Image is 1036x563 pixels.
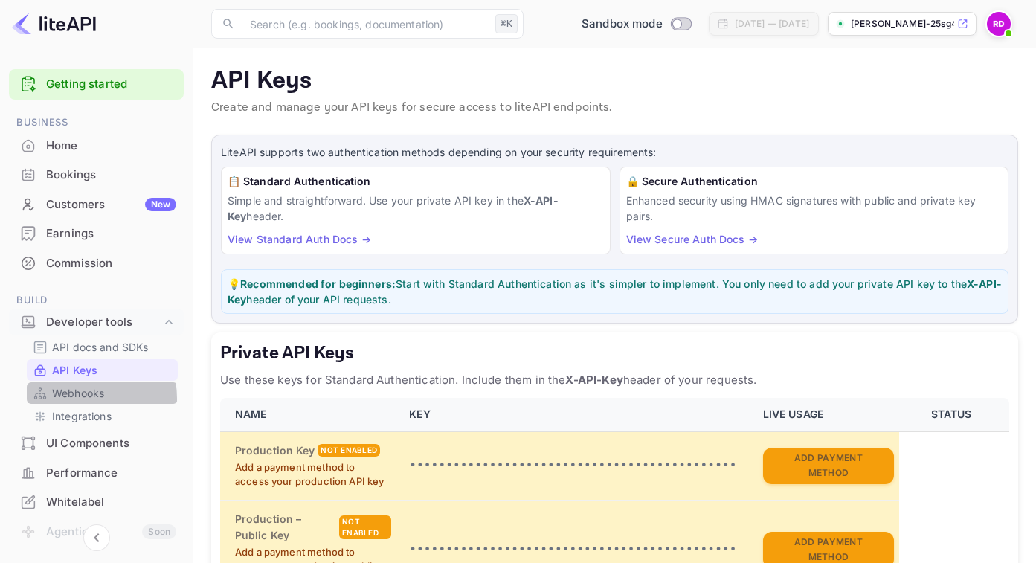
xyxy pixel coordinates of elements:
[33,385,172,401] a: Webhooks
[228,193,604,224] p: Simple and straightforward. Use your private API key in the header.
[221,144,1008,161] p: LiteAPI supports two authentication methods depending on your security requirements:
[52,385,104,401] p: Webhooks
[9,488,184,515] a: Whitelabel
[9,219,184,248] div: Earnings
[9,429,184,458] div: UI Components
[235,460,391,489] p: Add a payment method to access your production API key
[987,12,1011,36] img: Renan Duarte
[52,408,112,424] p: Integrations
[9,161,184,190] div: Bookings
[46,255,176,272] div: Commission
[9,488,184,517] div: Whitelabel
[52,362,97,378] p: API Keys
[27,405,178,427] div: Integrations
[339,515,391,539] div: Not enabled
[46,196,176,213] div: Customers
[9,190,184,218] a: CustomersNew
[46,494,176,511] div: Whitelabel
[9,115,184,131] span: Business
[9,292,184,309] span: Build
[235,443,315,459] h6: Production Key
[33,408,172,424] a: Integrations
[409,541,744,559] p: •••••••••••••••••••••••••••••••••••••••••••••
[211,66,1018,96] p: API Keys
[228,173,604,190] h6: 📋 Standard Authentication
[33,362,172,378] a: API Keys
[495,14,518,33] div: ⌘K
[763,448,895,484] button: Add Payment Method
[235,511,336,544] h6: Production – Public Key
[46,138,176,155] div: Home
[9,459,184,488] div: Performance
[228,233,371,245] a: View Standard Auth Docs →
[9,459,184,486] a: Performance
[46,435,176,452] div: UI Components
[9,132,184,161] div: Home
[735,17,809,30] div: [DATE] — [DATE]
[400,398,753,431] th: KEY
[220,398,400,431] th: NAME
[9,309,184,335] div: Developer tools
[27,359,178,381] div: API Keys
[9,132,184,159] a: Home
[46,167,176,184] div: Bookings
[33,339,172,355] a: API docs and SDKs
[754,398,900,431] th: LIVE USAGE
[12,12,96,36] img: LiteAPI logo
[9,249,184,278] div: Commission
[582,16,663,33] span: Sandbox mode
[211,99,1018,117] p: Create and manage your API keys for secure access to liteAPI endpoints.
[52,339,149,355] p: API docs and SDKs
[763,542,895,555] a: Add Payment Method
[9,219,184,247] a: Earnings
[145,198,176,211] div: New
[240,277,396,290] strong: Recommended for beginners:
[626,233,758,245] a: View Secure Auth Docs →
[220,341,1009,365] h5: Private API Keys
[228,276,1002,307] p: 💡 Start with Standard Authentication as it's simpler to implement. You only need to add your priv...
[409,457,744,474] p: •••••••••••••••••••••••••••••••••••••••••••••
[228,277,1002,306] strong: X-API-Key
[9,161,184,188] a: Bookings
[46,314,161,331] div: Developer tools
[9,249,184,277] a: Commission
[27,382,178,404] div: Webhooks
[83,524,110,551] button: Collapse navigation
[626,173,1003,190] h6: 🔒 Secure Authentication
[318,444,380,457] div: Not enabled
[851,17,954,30] p: [PERSON_NAME]-25sg4.nui...
[9,190,184,219] div: CustomersNew
[763,458,895,471] a: Add Payment Method
[9,69,184,100] div: Getting started
[9,429,184,457] a: UI Components
[46,225,176,242] div: Earnings
[899,398,1009,431] th: STATUS
[626,193,1003,224] p: Enhanced security using HMAC signatures with public and private key pairs.
[220,371,1009,389] p: Use these keys for Standard Authentication. Include them in the header of your requests.
[576,16,697,33] div: Switch to Production mode
[46,76,176,93] a: Getting started
[565,373,622,387] strong: X-API-Key
[228,194,559,222] strong: X-API-Key
[27,336,178,358] div: API docs and SDKs
[241,9,489,39] input: Search (e.g. bookings, documentation)
[46,465,176,482] div: Performance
